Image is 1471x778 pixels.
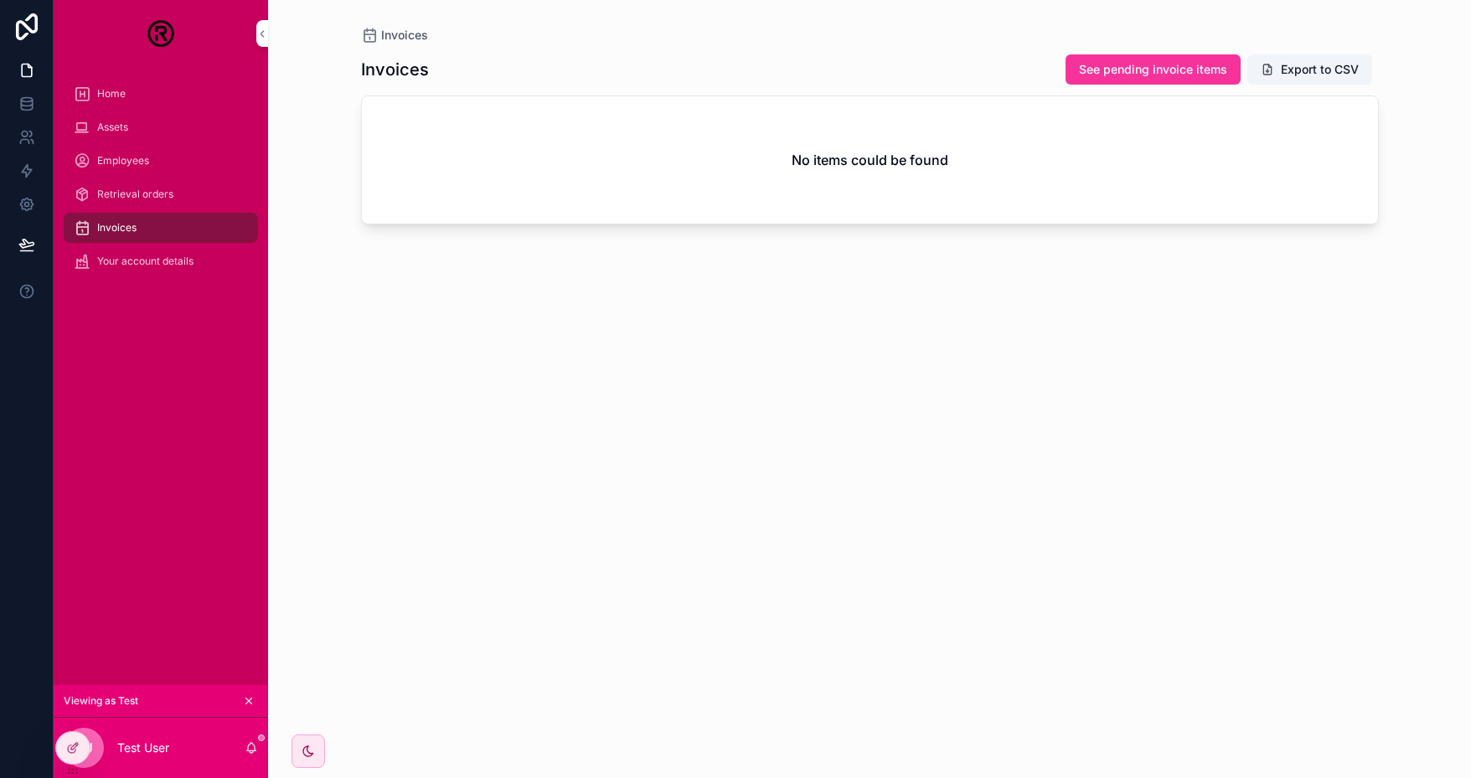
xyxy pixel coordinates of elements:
span: Retrieval orders [97,188,173,201]
a: Assets [64,112,258,142]
span: Your account details [97,255,194,268]
button: See pending invoice items [1066,54,1241,85]
p: Test User [117,739,169,756]
span: Invoices [381,27,428,44]
span: Invoices [97,221,137,234]
a: Retrieval orders [64,179,258,209]
span: Viewing as Test [64,694,138,708]
a: Your account details [64,246,258,276]
a: Employees [64,146,258,176]
span: Employees [97,154,149,167]
img: App logo [147,20,174,47]
a: Invoices [361,27,428,44]
button: Export to CSV [1247,54,1372,85]
span: See pending invoice items [1079,61,1227,78]
span: Assets [97,121,128,134]
a: Invoices [64,213,258,243]
span: Home [97,87,126,100]
h2: No items could be found [792,150,948,170]
h1: Invoices [361,58,429,81]
a: Home [64,79,258,109]
div: scrollable content [54,67,268,298]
